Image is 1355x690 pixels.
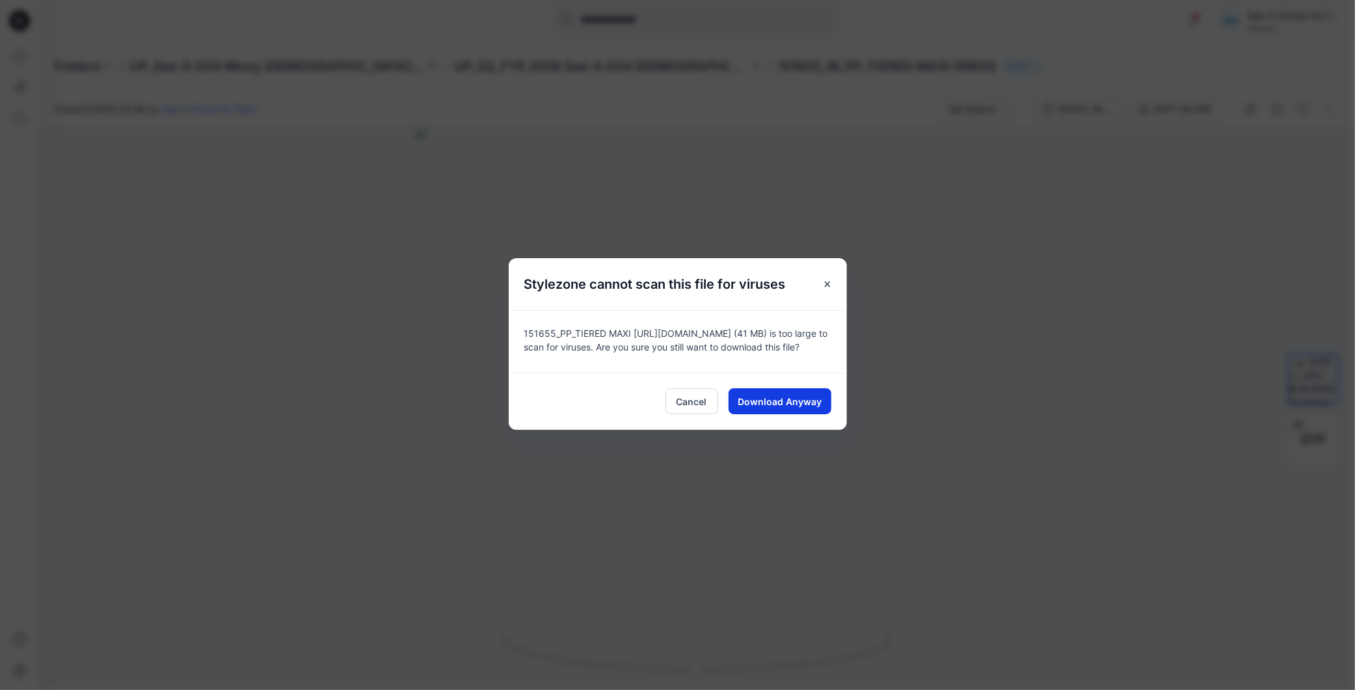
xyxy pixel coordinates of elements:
[738,395,822,408] span: Download Anyway
[509,258,801,310] h5: Stylezone cannot scan this file for viruses
[665,388,718,414] button: Cancel
[816,272,839,296] button: Close
[729,388,831,414] button: Download Anyway
[677,395,707,408] span: Cancel
[509,310,847,373] div: 151655_PP_TIERED MAXI [URL][DOMAIN_NAME] (41 MB) is too large to scan for viruses. Are you sure y...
